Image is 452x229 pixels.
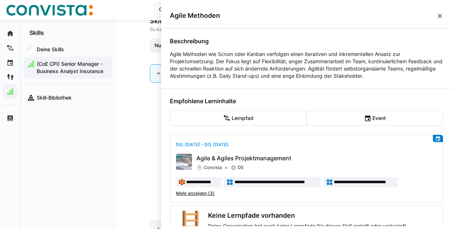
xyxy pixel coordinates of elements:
h4: Empfohlene Lerninhalte [170,97,443,105]
span: Agile Methoden [170,12,436,20]
button: Nur Skills mit Inhalten anzeigen [150,38,234,53]
span: (CoE CPI) Senior Manager - Business Analyst Insurance [36,60,108,75]
p: Agile Methoden wie Scrum oder Kanban verfolgen einen iterativen und inkrementellen Ansatz zur Pro... [170,51,443,80]
h3: Skills [150,17,404,25]
span: Do, [DATE] - Do, [DATE] [176,142,228,147]
eds-button-option: Lernpfad [170,111,307,126]
span: Mehr anzeigen (3) [176,190,215,196]
p: Du kannst auf jeden Skill klicken, um spezifische Lernempfehlungen zu sehen. [150,27,404,32]
h3: Keine Lernpfade vorhanden [208,212,408,220]
img: Agile & Agiles Projektmanagement [176,154,192,170]
span: Convista [204,165,222,170]
h4: Beschreibung [170,37,443,45]
p: Agile & Agiles Projektmanagement [196,154,437,162]
span: DE [238,165,244,170]
span: Nur Skills mit Inhalten anzeigen [153,42,230,49]
eds-button-option: Event [307,111,443,126]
